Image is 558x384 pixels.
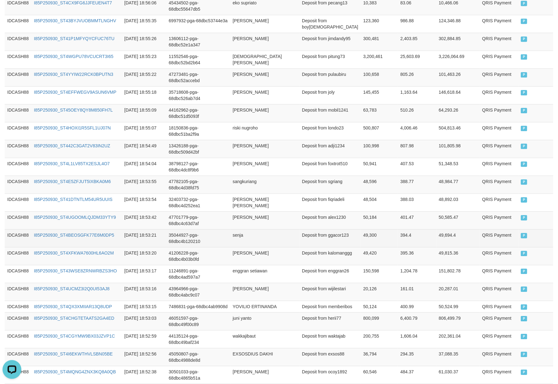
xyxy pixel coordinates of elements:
[166,247,230,265] td: 41206228-pga-68dbc4b03b0fd
[361,104,398,122] td: 63,783
[122,15,166,33] td: [DATE] 18:55:35
[122,68,166,86] td: [DATE] 18:55:22
[299,33,361,50] td: Deposit from jimdandy95
[166,283,230,301] td: 43964966-pga-68dbc4abc9c07
[122,50,166,68] td: [DATE] 18:55:23
[122,33,166,50] td: [DATE] 18:55:26
[5,312,31,330] td: IDCASH88
[521,304,527,310] span: PAID
[521,233,527,238] span: PAID
[480,283,519,301] td: QRIS Payment
[122,348,166,366] td: [DATE] 18:52:56
[398,176,436,193] td: 388.77
[521,161,527,167] span: PAID
[166,312,230,330] td: 46051597-pga-68dbc49f00c89
[230,15,300,33] td: [PERSON_NAME]
[5,68,31,86] td: IDCASH88
[398,330,436,348] td: 1,606.04
[5,140,31,158] td: IDCASH88
[5,176,31,193] td: IDCASH88
[34,316,114,321] a: I85P250930_ST4CHGTETAATS2GA4ED
[166,122,230,140] td: 18150836-pga-68dbc51ba2f9a
[480,330,519,348] td: QRIS Payment
[436,348,480,366] td: 37,088.35
[5,247,31,265] td: IDCASH88
[166,176,230,193] td: 47782105-pga-68dbc4d38fd75
[122,86,166,104] td: [DATE] 18:55:18
[230,211,300,229] td: [PERSON_NAME]
[361,211,398,229] td: 50,184
[361,15,398,33] td: 123,360
[299,265,361,283] td: Deposit from enggran26
[34,108,113,113] a: I85P250930_ST45OEY8QY8M850FH7L
[436,33,480,50] td: 302,884.85
[398,15,436,33] td: 986.88
[436,211,480,229] td: 50,585.47
[361,348,398,366] td: 36,794
[361,33,398,50] td: 300,481
[34,36,115,41] a: I85P250930_ST41P1MFYQYCFUC76TU
[521,18,527,24] span: PAID
[521,126,527,131] span: PAID
[398,312,436,330] td: 6,400.79
[398,211,436,229] td: 401.47
[5,348,31,366] td: IDCASH88
[480,86,519,104] td: QRIS Payment
[398,366,436,384] td: 484.37
[521,197,527,203] span: PAID
[299,50,361,68] td: Deposit from pitung73
[34,143,110,148] a: I85P250930_ST442C3GAT2V83IN2UZ
[398,265,436,283] td: 1,204.78
[361,122,398,140] td: 500,807
[34,125,111,130] a: I85P250930_ST4HOXI1R5SFL1UJ07N
[166,86,230,104] td: 35718608-pga-68dbc526ab7d4
[521,72,527,77] span: PAID
[521,269,527,274] span: PAID
[166,104,230,122] td: 44162962-pga-68dbc51d5093f
[34,0,112,5] a: I85P250930_ST4CX9FG6JJFEUEN4T7
[436,265,480,283] td: 151,802.78
[230,229,300,247] td: senja
[480,176,519,193] td: QRIS Payment
[230,140,300,158] td: [PERSON_NAME]
[361,301,398,312] td: 50,124
[361,176,398,193] td: 48,596
[122,211,166,229] td: [DATE] 18:53:42
[230,366,300,384] td: [PERSON_NAME]
[299,229,361,247] td: Deposit from ggacor123
[361,86,398,104] td: 145,455
[299,366,361,384] td: Deposit from ocoy1892
[122,283,166,301] td: [DATE] 18:53:16
[34,179,111,184] a: I85P250930_ST4E5ZFJUT5IXBKA0M6
[521,179,527,185] span: PAID
[230,348,300,366] td: EXSOSDIUS DAKHI
[166,229,230,247] td: 35044927-pga-68dbc4b120210
[361,68,398,86] td: 100,658
[166,68,230,86] td: 47273481-pga-68dbc52accebd
[230,283,300,301] td: [PERSON_NAME]
[436,312,480,330] td: 806,499.79
[122,247,166,265] td: [DATE] 18:53:20
[480,158,519,176] td: QRIS Payment
[480,68,519,86] td: QRIS Payment
[480,211,519,229] td: QRIS Payment
[480,348,519,366] td: QRIS Payment
[398,301,436,312] td: 400.99
[230,104,300,122] td: [PERSON_NAME]
[166,366,230,384] td: 30501033-pga-68dbc4865b51a
[480,312,519,330] td: QRIS Payment
[480,15,519,33] td: QRIS Payment
[5,265,31,283] td: IDCASH88
[361,265,398,283] td: 150,598
[521,54,527,60] span: PAID
[361,283,398,301] td: 20,126
[398,158,436,176] td: 407.53
[34,286,110,291] a: I85P250930_ST4UCMZ3I2Q0UI53AJ8
[34,233,114,238] a: I85P250930_ST4BEOSGFK77E6M0DP5
[436,229,480,247] td: 49,694.4
[34,250,114,255] a: I85P250930_ST4XFKWA7600HL6AO2M
[361,330,398,348] td: 200,755
[480,50,519,68] td: QRIS Payment
[398,247,436,265] td: 395.36
[398,33,436,50] td: 2,403.85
